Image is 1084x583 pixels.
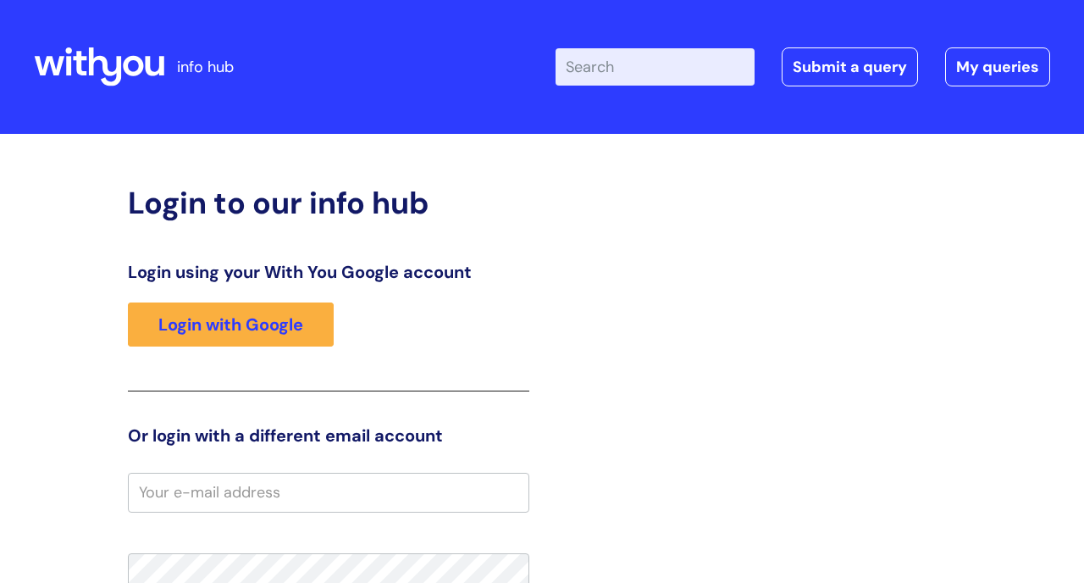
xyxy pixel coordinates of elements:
h3: Login using your With You Google account [128,262,529,282]
h2: Login to our info hub [128,185,529,221]
p: info hub [177,53,234,81]
a: My queries [945,47,1050,86]
input: Search [556,48,755,86]
input: Your e-mail address [128,473,529,512]
h3: Or login with a different email account [128,425,529,446]
a: Login with Google [128,303,334,347]
a: Submit a query [782,47,918,86]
